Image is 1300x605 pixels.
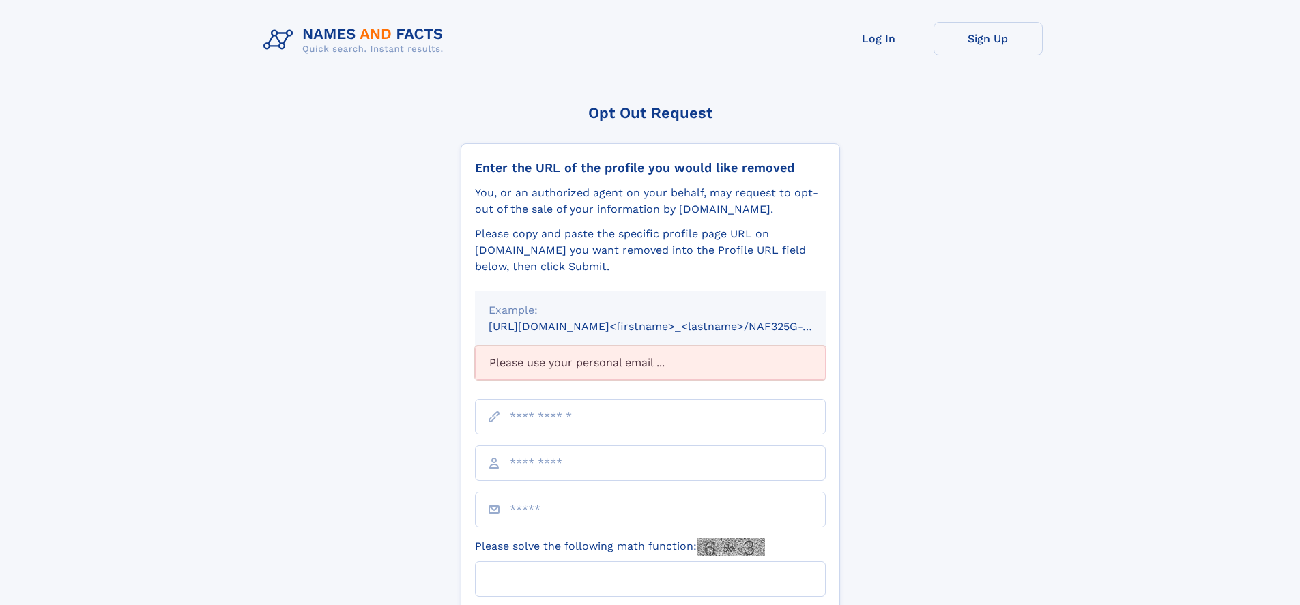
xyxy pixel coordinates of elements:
small: [URL][DOMAIN_NAME]<firstname>_<lastname>/NAF325G-xxxxxxxx [489,320,852,333]
div: Opt Out Request [461,104,840,121]
label: Please solve the following math function: [475,538,765,556]
a: Log In [824,22,934,55]
div: You, or an authorized agent on your behalf, may request to opt-out of the sale of your informatio... [475,185,826,218]
div: Example: [489,302,812,319]
a: Sign Up [934,22,1043,55]
div: Please copy and paste the specific profile page URL on [DOMAIN_NAME] you want removed into the Pr... [475,226,826,275]
img: Logo Names and Facts [258,22,454,59]
div: Enter the URL of the profile you would like removed [475,160,826,175]
div: Please use your personal email ... [475,346,826,380]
